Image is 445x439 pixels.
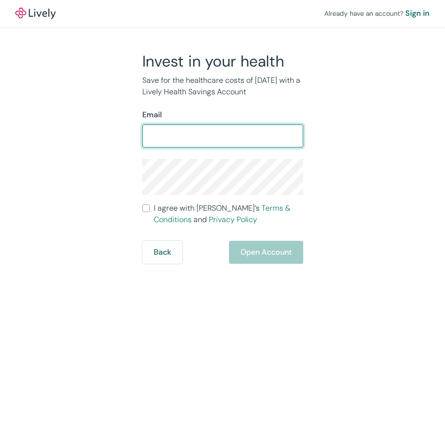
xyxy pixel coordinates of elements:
[324,8,430,19] div: Already have an account?
[142,241,183,264] button: Back
[154,203,303,225] span: I agree with [PERSON_NAME]’s and
[142,52,303,71] h2: Invest in your health
[405,8,430,19] a: Sign in
[15,8,56,19] a: LivelyLively
[15,8,56,19] img: Lively
[142,109,162,121] label: Email
[142,75,303,98] p: Save for the healthcare costs of [DATE] with a Lively Health Savings Account
[209,214,257,225] a: Privacy Policy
